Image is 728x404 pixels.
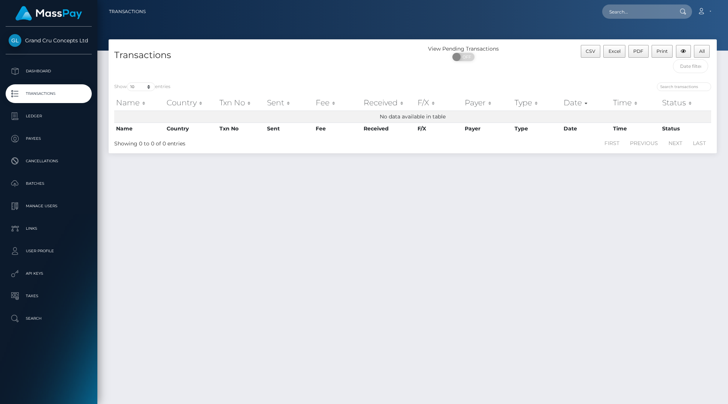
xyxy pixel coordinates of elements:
[9,223,89,234] p: Links
[513,123,562,135] th: Type
[218,95,265,110] th: Txn No: activate to sort column ascending
[6,287,92,305] a: Taxes
[463,123,513,135] th: Payer
[611,123,661,135] th: Time
[6,84,92,103] a: Transactions
[676,45,691,58] button: Column visibility
[6,62,92,81] a: Dashboard
[416,123,463,135] th: F/X
[416,95,463,110] th: F/X: activate to sort column ascending
[114,82,170,91] label: Show entries
[633,48,643,54] span: PDF
[114,137,357,148] div: Showing 0 to 0 of 0 entries
[581,45,601,58] button: CSV
[562,123,611,135] th: Date
[9,313,89,324] p: Search
[9,156,89,167] p: Cancellations
[6,129,92,148] a: Payees
[652,45,673,58] button: Print
[362,123,415,135] th: Received
[628,45,649,58] button: PDF
[9,66,89,77] p: Dashboard
[656,48,668,54] span: Print
[9,178,89,189] p: Batches
[9,245,89,257] p: User Profile
[362,95,415,110] th: Received: activate to sort column ascending
[6,107,92,126] a: Ledger
[660,95,711,110] th: Status: activate to sort column ascending
[6,309,92,328] a: Search
[657,82,711,91] input: Search transactions
[6,219,92,238] a: Links
[6,197,92,215] a: Manage Users
[9,88,89,99] p: Transactions
[114,123,165,135] th: Name
[6,264,92,283] a: API Keys
[6,174,92,193] a: Batches
[165,123,217,135] th: Country
[562,95,611,110] th: Date: activate to sort column ascending
[660,123,711,135] th: Status
[265,123,314,135] th: Sent
[165,95,217,110] th: Country: activate to sort column ascending
[9,111,89,122] p: Ledger
[9,34,21,47] img: Grand Cru Concepts Ltd
[9,201,89,212] p: Manage Users
[114,111,711,123] td: No data available in table
[218,123,265,135] th: Txn No
[114,95,165,110] th: Name: activate to sort column ascending
[463,95,513,110] th: Payer: activate to sort column ascending
[109,4,146,19] a: Transactions
[314,123,362,135] th: Fee
[609,48,621,54] span: Excel
[9,268,89,279] p: API Keys
[456,53,475,61] span: OFF
[413,45,514,53] div: View Pending Transactions
[6,242,92,260] a: User Profile
[673,59,708,73] input: Date filter
[513,95,562,110] th: Type: activate to sort column ascending
[314,95,362,110] th: Fee: activate to sort column ascending
[9,133,89,144] p: Payees
[9,290,89,302] p: Taxes
[15,6,82,21] img: MassPay Logo
[265,95,314,110] th: Sent: activate to sort column ascending
[602,4,673,19] input: Search...
[699,48,705,54] span: All
[6,37,92,44] span: Grand Cru Concepts Ltd
[114,49,407,62] h4: Transactions
[6,152,92,171] a: Cancellations
[603,45,625,58] button: Excel
[586,48,595,54] span: CSV
[127,82,155,91] select: Showentries
[611,95,661,110] th: Time: activate to sort column ascending
[694,45,710,58] button: All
